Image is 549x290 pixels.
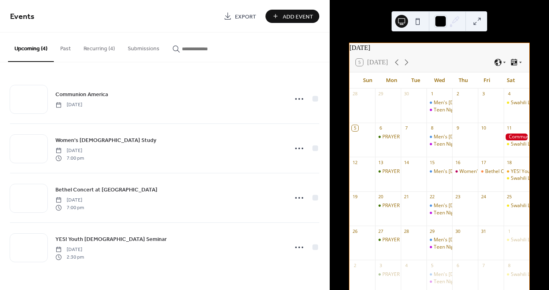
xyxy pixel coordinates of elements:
span: [DATE] [55,197,84,204]
div: Swahili Lifegroup [504,271,529,278]
div: PRAYER CALLS [375,202,401,209]
div: Sun [356,72,380,88]
div: PRAYER CALLS [375,168,401,175]
div: 7 [403,125,409,131]
div: Swahili Lifegroup [511,271,549,278]
div: Men's [DEMOGRAPHIC_DATA] Study [434,271,515,278]
div: Men's [DEMOGRAPHIC_DATA] Study [434,168,515,175]
div: 21 [403,194,409,200]
a: YES! Youth [DEMOGRAPHIC_DATA] Seminar [55,234,167,244]
button: Recurring (4) [77,33,121,61]
div: PRAYER CALLS [375,237,401,243]
div: 5 [429,262,435,268]
span: Export [235,12,256,21]
div: PRAYER CALLS [382,202,415,209]
span: YES! Youth [DEMOGRAPHIC_DATA] Seminar [55,235,167,244]
button: Submissions [121,33,166,61]
div: Teen Night [427,210,452,216]
span: 2:30 pm [55,253,84,261]
div: Teen Night [427,278,452,285]
div: Swahili Lifegroup [511,202,549,209]
div: Teen Night [434,278,458,285]
div: 15 [429,159,435,165]
span: [DATE] [55,147,84,154]
a: Women's [DEMOGRAPHIC_DATA] Study [55,136,156,145]
div: 3 [378,262,384,268]
div: Women's Bible Study [452,168,478,175]
div: Sat [499,72,523,88]
div: 22 [429,194,435,200]
div: PRAYER CALLS [375,134,401,140]
div: 1 [429,91,435,97]
div: 30 [455,228,461,234]
a: Bethel Concert at [GEOGRAPHIC_DATA] [55,185,157,194]
div: 13 [378,159,384,165]
div: Swahili Lifegroup [504,141,529,148]
div: Swahili Lifegroup [511,99,549,106]
div: Teen Night [427,107,452,113]
div: Teen Night [434,210,458,216]
div: 16 [455,159,461,165]
div: YES! Youth Evangelism Seminar [504,168,529,175]
div: 5 [352,125,358,131]
div: 17 [480,159,486,165]
span: 7:00 pm [55,204,84,211]
div: 8 [506,262,512,268]
div: 31 [480,228,486,234]
div: Teen Night [434,141,458,148]
div: Teen Night [427,141,452,148]
div: 6 [455,262,461,268]
div: PRAYER CALLS [375,271,401,278]
div: Swahili Lifegroup [504,202,529,209]
div: Bethel Concert at Liquid Church [478,168,504,175]
button: Add Event [265,10,319,23]
div: Swahili Lifegroup [504,237,529,243]
div: PRAYER CALLS [382,134,415,140]
div: 20 [378,194,384,200]
div: Thu [451,72,475,88]
div: 29 [378,91,384,97]
div: 27 [378,228,384,234]
div: 10 [480,125,486,131]
div: 30 [403,91,409,97]
div: Men's Bible Study [427,99,452,106]
a: Export [218,10,262,23]
div: PRAYER CALLS [382,271,415,278]
span: Bethel Concert at [GEOGRAPHIC_DATA] [55,186,157,194]
div: 18 [506,159,512,165]
a: Communion America [55,90,108,99]
div: Men's [DEMOGRAPHIC_DATA] Study [434,134,515,140]
div: Fri [475,72,499,88]
div: Men's Bible Study [427,134,452,140]
div: 28 [403,228,409,234]
div: Men's Bible Study [427,202,452,209]
div: 9 [455,125,461,131]
span: [DATE] [55,246,84,253]
div: 4 [506,91,512,97]
div: Teen Night [434,244,458,251]
div: 2 [352,262,358,268]
div: 28 [352,91,358,97]
div: PRAYER CALLS [382,237,415,243]
div: Communion America [504,134,529,140]
span: Add Event [283,12,313,21]
div: Men's Bible Study [427,271,452,278]
div: Swahili Lifegroup [504,99,529,106]
div: 29 [429,228,435,234]
div: 11 [506,125,512,131]
div: 14 [403,159,409,165]
div: Men's Bible Study [427,168,452,175]
span: Women's [DEMOGRAPHIC_DATA] Study [55,136,156,145]
div: 2 [455,91,461,97]
div: 19 [352,194,358,200]
div: Tue [404,72,427,88]
div: 25 [506,194,512,200]
button: Past [54,33,77,61]
div: Men's [DEMOGRAPHIC_DATA] Study [434,237,515,243]
div: 6 [378,125,384,131]
div: 4 [403,262,409,268]
span: Events [10,9,35,25]
div: Men's [DEMOGRAPHIC_DATA] Study [434,99,515,106]
div: Men's [DEMOGRAPHIC_DATA] Study [434,202,515,209]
